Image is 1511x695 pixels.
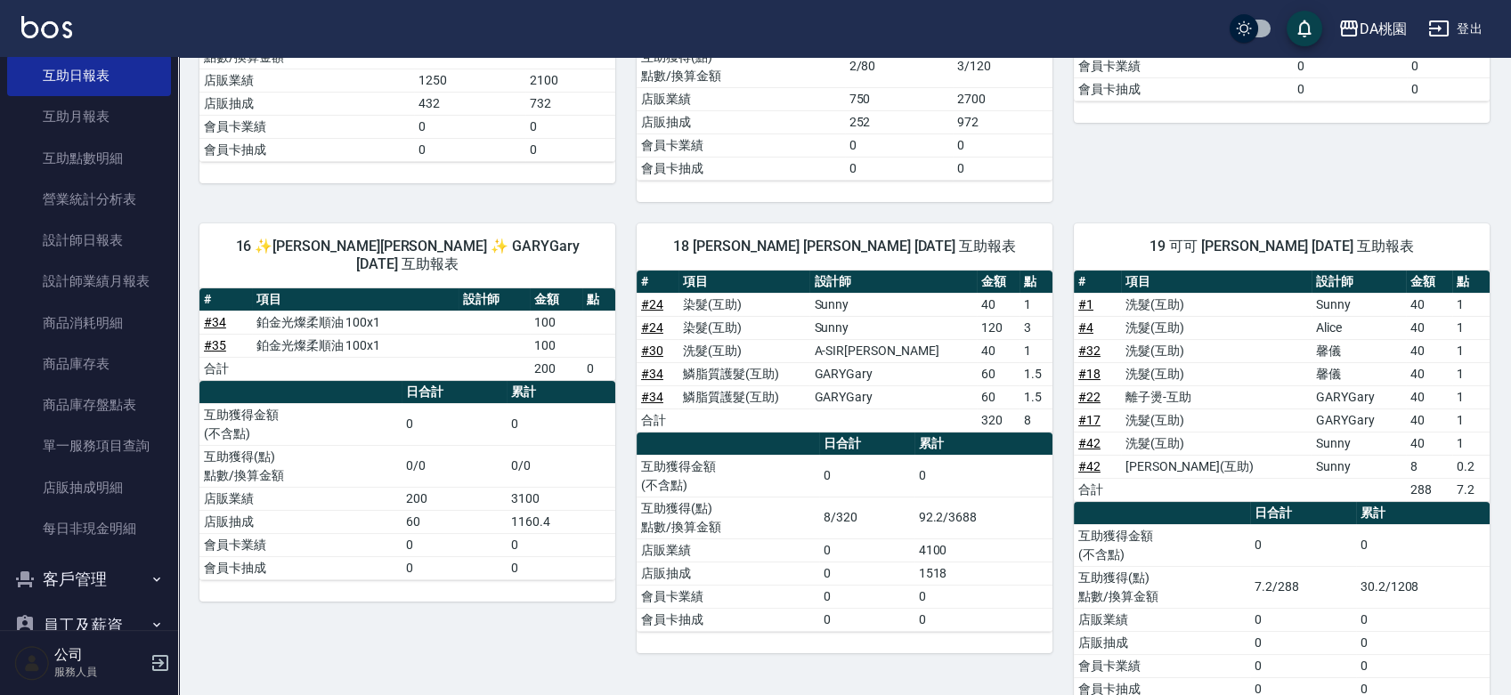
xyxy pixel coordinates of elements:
td: 8 [1406,455,1453,478]
th: 累計 [1356,502,1490,525]
td: 7.2/288 [1250,566,1356,608]
td: 會員卡業績 [199,533,402,556]
td: GARYGary [809,362,977,385]
th: 金額 [977,271,1019,294]
table: a dense table [1074,271,1490,502]
th: 項目 [252,288,459,311]
td: 1518 [914,562,1052,585]
td: 40 [977,293,1019,316]
td: 0 [1356,524,1490,566]
td: Sunny [809,293,977,316]
td: 30.2/1208 [1356,566,1490,608]
td: 0 [845,133,954,157]
td: 洗髮(互助) [1121,432,1312,455]
td: [PERSON_NAME](互助) [1121,455,1312,478]
td: 0 [414,138,525,161]
td: Sunny [1312,293,1405,316]
td: 40 [1406,385,1453,408]
td: 0 [914,585,1052,608]
th: 點 [582,288,615,311]
td: 0 [1407,54,1490,77]
td: 60 [977,385,1019,408]
td: 1 [1452,339,1490,362]
td: 0 [819,608,914,631]
a: #18 [1078,367,1101,381]
button: 客戶管理 [7,556,171,602]
th: 累計 [914,432,1052,456]
td: 0 [953,157,1052,180]
td: 100 [530,334,582,357]
td: 互助獲得(點) 點數/換算金額 [637,497,819,538]
th: 金額 [1406,271,1453,294]
a: #32 [1078,343,1101,358]
td: 鱗脂質護髮(互助) [678,362,809,385]
td: 互助獲得(點) 點數/換算金額 [1074,566,1250,608]
td: 40 [1406,362,1453,385]
td: 2/80 [845,45,954,87]
a: 商品庫存表 [7,343,171,384]
a: 營業統計分析表 [7,179,171,220]
td: 972 [953,110,1052,133]
td: 互助獲得金額 (不含點) [637,455,819,497]
td: 會員卡抽成 [1074,77,1293,101]
a: #42 [1078,459,1101,473]
td: 0 [1407,77,1490,101]
table: a dense table [199,288,615,381]
a: #1 [1078,297,1093,311]
td: 432 [414,92,525,115]
td: 會員卡抽成 [637,608,819,631]
a: #35 [204,338,226,352]
td: 店販抽成 [199,92,414,115]
td: 0 [914,608,1052,631]
td: Alice [1312,316,1405,339]
a: #24 [641,320,663,335]
td: 288 [1406,478,1453,501]
span: 19 可可 [PERSON_NAME] [DATE] 互助報表 [1095,238,1468,255]
td: 互助獲得(點) 點數/換算金額 [199,445,402,487]
td: 8 [1020,408,1052,432]
img: Logo [21,16,72,38]
th: # [1074,271,1121,294]
h5: 公司 [54,646,145,664]
td: 洗髮(互助) [1121,362,1312,385]
td: 0 [1250,524,1356,566]
a: #34 [204,315,226,329]
a: 互助月報表 [7,96,171,137]
td: 1 [1452,408,1490,432]
td: 會員卡業績 [1074,654,1250,677]
td: 0 [1356,631,1490,654]
td: 2100 [525,69,615,92]
td: 0 [414,115,525,138]
a: #34 [641,367,663,381]
td: 0/0 [507,445,615,487]
img: Person [14,645,50,681]
td: 鉑金光燦柔順油 100x1 [252,311,459,334]
td: 200 [530,357,582,380]
td: 1 [1452,432,1490,455]
td: 60 [977,362,1019,385]
td: 離子燙-互助 [1121,385,1312,408]
td: 鱗脂質護髮(互助) [678,385,809,408]
td: 40 [977,339,1019,362]
td: 92.2/3688 [914,497,1052,538]
td: 750 [845,87,954,110]
td: 0 [819,538,914,562]
td: 0 [819,455,914,497]
td: 1 [1452,293,1490,316]
td: 4100 [914,538,1052,562]
a: 設計師業績月報表 [7,261,171,302]
td: 1.5 [1020,385,1052,408]
td: 120 [977,316,1019,339]
td: 1 [1452,316,1490,339]
a: 商品消耗明細 [7,303,171,343]
th: 日合計 [819,432,914,456]
td: 1 [1020,339,1052,362]
button: save [1287,11,1322,46]
td: 1 [1020,293,1052,316]
td: 0 [914,455,1052,497]
th: # [199,288,252,311]
a: #17 [1078,413,1101,427]
td: 店販業績 [199,487,402,510]
td: 3/120 [953,45,1052,87]
td: 0 [1293,77,1407,101]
